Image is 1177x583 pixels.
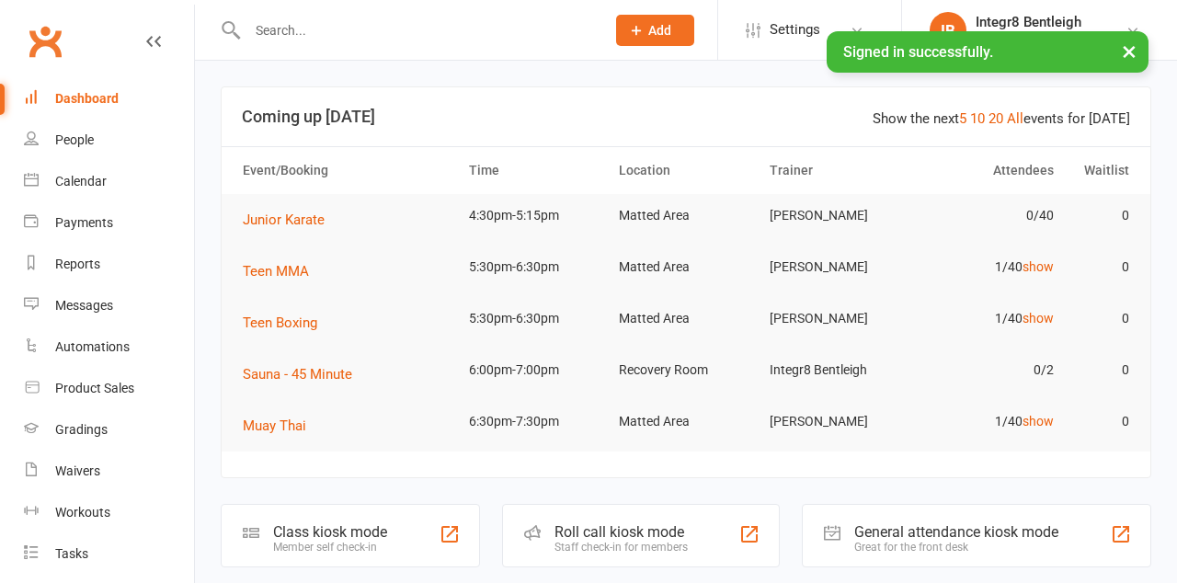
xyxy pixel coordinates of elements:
div: Class kiosk mode [273,523,387,541]
span: Add [648,23,671,38]
a: Calendar [24,161,194,202]
a: Messages [24,285,194,326]
div: Messages [55,298,113,313]
a: Workouts [24,492,194,533]
div: People [55,132,94,147]
td: [PERSON_NAME] [761,400,912,443]
td: 0 [1062,194,1137,237]
th: Waitlist [1062,147,1137,194]
div: Integr8 Bentleigh [976,30,1081,47]
div: General attendance kiosk mode [854,523,1058,541]
h3: Coming up [DATE] [242,108,1130,126]
td: 0/40 [911,194,1062,237]
div: Reports [55,257,100,271]
div: Calendar [55,174,107,189]
td: 5:30pm-6:30pm [461,297,611,340]
div: Automations [55,339,130,354]
span: Signed in successfully. [843,43,993,61]
td: 0/2 [911,349,1062,392]
td: 0 [1062,349,1137,392]
td: 6:00pm-7:00pm [461,349,611,392]
div: Staff check-in for members [554,541,688,554]
a: Product Sales [24,368,194,409]
div: Show the next events for [DATE] [873,108,1130,130]
button: Muay Thai [243,415,319,437]
a: show [1023,414,1054,429]
td: 0 [1062,297,1137,340]
th: Trainer [761,147,912,194]
a: People [24,120,194,161]
td: Recovery Room [611,349,761,392]
a: 20 [988,110,1003,127]
button: Sauna - 45 Minute [243,363,365,385]
a: show [1023,259,1054,274]
div: Gradings [55,422,108,437]
a: Payments [24,202,194,244]
div: Integr8 Bentleigh [976,14,1081,30]
td: 1/40 [911,246,1062,289]
td: 5:30pm-6:30pm [461,246,611,289]
a: Reports [24,244,194,285]
a: Tasks [24,533,194,575]
span: Settings [770,9,820,51]
a: 10 [970,110,985,127]
td: 1/40 [911,297,1062,340]
a: Automations [24,326,194,368]
td: 0 [1062,246,1137,289]
span: Junior Karate [243,211,325,228]
a: Gradings [24,409,194,451]
div: Dashboard [55,91,119,106]
td: 1/40 [911,400,1062,443]
td: Matted Area [611,194,761,237]
a: 5 [959,110,966,127]
div: Member self check-in [273,541,387,554]
span: Teen Boxing [243,314,317,331]
button: × [1113,31,1146,71]
div: Great for the front desk [854,541,1058,554]
span: Sauna - 45 Minute [243,366,352,383]
div: Payments [55,215,113,230]
td: 6:30pm-7:30pm [461,400,611,443]
th: Location [611,147,761,194]
button: Teen Boxing [243,312,330,334]
td: [PERSON_NAME] [761,246,912,289]
input: Search... [242,17,592,43]
a: All [1007,110,1023,127]
a: Dashboard [24,78,194,120]
div: Waivers [55,463,100,478]
td: [PERSON_NAME] [761,194,912,237]
div: Workouts [55,505,110,520]
button: Teen MMA [243,260,322,282]
th: Event/Booking [234,147,461,194]
td: Integr8 Bentleigh [761,349,912,392]
td: Matted Area [611,246,761,289]
span: Muay Thai [243,417,306,434]
div: Tasks [55,546,88,561]
td: Matted Area [611,400,761,443]
div: Product Sales [55,381,134,395]
a: show [1023,311,1054,326]
td: Matted Area [611,297,761,340]
a: Waivers [24,451,194,492]
button: Junior Karate [243,209,337,231]
th: Attendees [911,147,1062,194]
td: 0 [1062,400,1137,443]
button: Add [616,15,694,46]
div: Roll call kiosk mode [554,523,688,541]
td: 4:30pm-5:15pm [461,194,611,237]
td: [PERSON_NAME] [761,297,912,340]
div: IB [930,12,966,49]
span: Teen MMA [243,263,309,280]
th: Time [461,147,611,194]
a: Clubworx [22,18,68,64]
